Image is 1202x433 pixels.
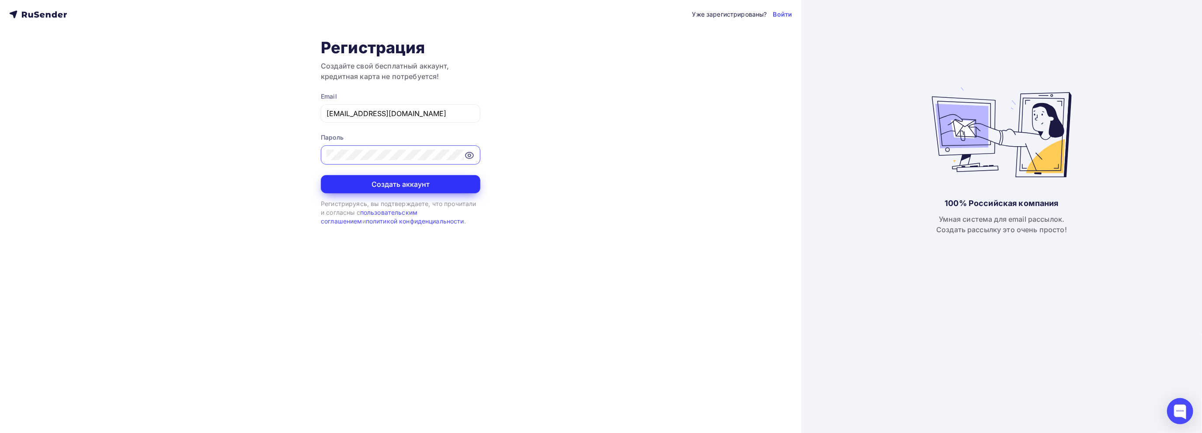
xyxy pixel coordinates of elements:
input: Укажите свой email [327,108,475,119]
button: Создать аккаунт [321,175,480,193]
div: Пароль [321,133,480,142]
h3: Создайте свой бесплатный аккаунт, кредитная карта не потребуется! [321,61,480,82]
div: Регистрируясь, вы подтверждаете, что прочитали и согласны с и . [321,199,480,226]
a: пользовательским соглашением [321,209,417,225]
div: Уже зарегистрированы? [692,10,767,19]
div: 100% Российская компания [945,198,1058,209]
h1: Регистрация [321,38,480,57]
div: Умная система для email рассылок. Создать рассылку это очень просто! [936,214,1067,235]
a: Войти [773,10,792,19]
div: Email [321,92,480,101]
a: политикой конфиденциальности [366,217,464,225]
